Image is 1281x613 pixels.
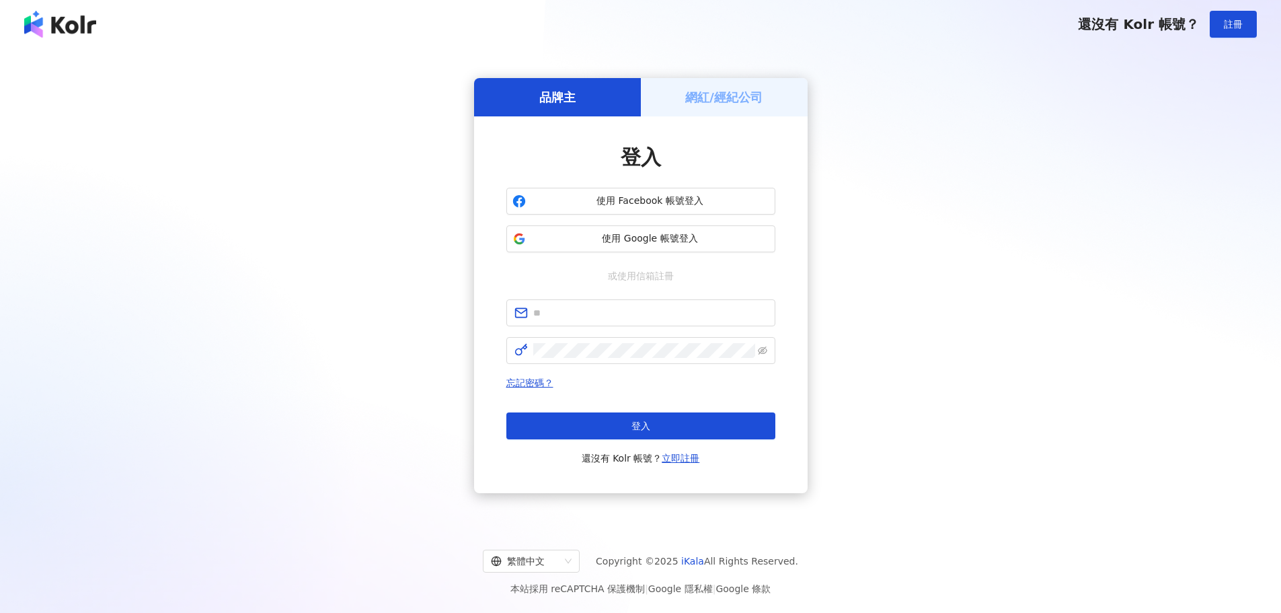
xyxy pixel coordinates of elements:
[596,553,798,569] span: Copyright © 2025 All Rights Reserved.
[506,188,775,215] button: 使用 Facebook 帳號登入
[531,232,769,246] span: 使用 Google 帳號登入
[662,453,699,464] a: 立即註冊
[1224,19,1243,30] span: 註冊
[539,89,576,106] h5: 品牌主
[685,89,763,106] h5: 網紅/經紀公司
[506,225,775,252] button: 使用 Google 帳號登入
[510,581,771,597] span: 本站採用 reCAPTCHA 保護機制
[531,194,769,208] span: 使用 Facebook 帳號登入
[598,268,683,283] span: 或使用信箱註冊
[648,583,713,594] a: Google 隱私權
[506,412,775,439] button: 登入
[713,583,716,594] span: |
[715,583,771,594] a: Google 條款
[491,550,559,572] div: 繁體中文
[24,11,96,38] img: logo
[645,583,648,594] span: |
[621,145,661,169] span: 登入
[506,377,553,388] a: 忘記密碼？
[582,450,700,466] span: 還沒有 Kolr 帳號？
[758,346,767,355] span: eye-invisible
[1078,16,1199,32] span: 還沒有 Kolr 帳號？
[1210,11,1257,38] button: 註冊
[681,556,704,567] a: iKala
[631,421,650,431] span: 登入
